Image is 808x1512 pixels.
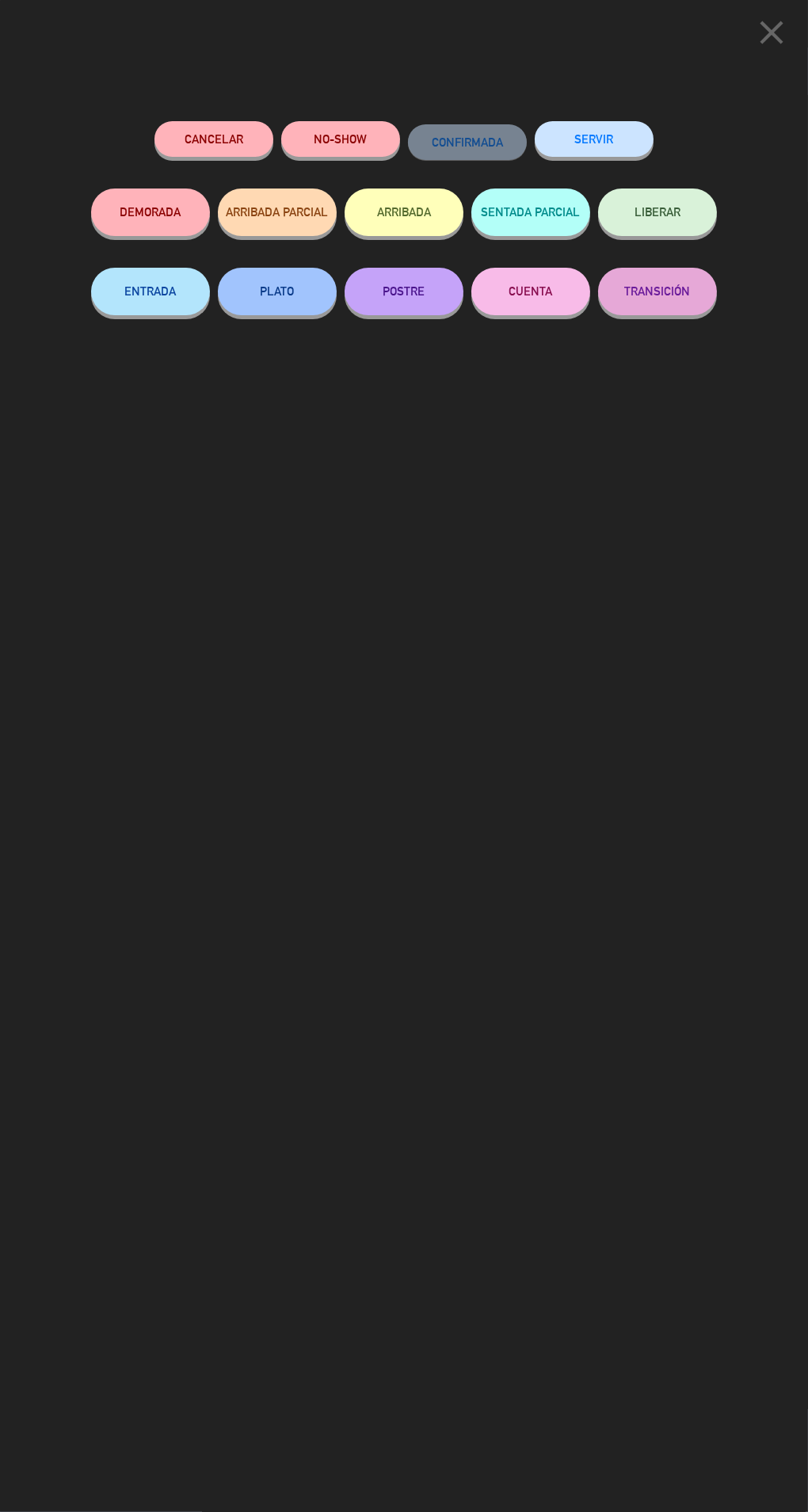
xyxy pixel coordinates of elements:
button: ENTRADA [91,268,210,315]
button: Cancelar [154,121,273,157]
button: LIBERAR [598,189,717,236]
button: POSTRE [345,268,463,315]
span: LIBERAR [635,205,680,219]
button: SERVIR [535,121,654,157]
button: NO-SHOW [281,121,400,157]
button: ARRIBADA PARCIAL [218,189,337,236]
button: PLATO [218,268,337,315]
i: close [752,13,791,52]
button: CONFIRMADA [408,124,527,160]
span: ARRIBADA PARCIAL [227,205,329,219]
button: close [747,12,796,59]
button: SENTADA PARCIAL [471,189,590,236]
button: ARRIBADA [345,189,463,236]
span: CONFIRMADA [432,135,503,149]
button: DEMORADA [91,189,210,236]
button: CUENTA [471,268,590,315]
button: TRANSICIÓN [598,268,717,315]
